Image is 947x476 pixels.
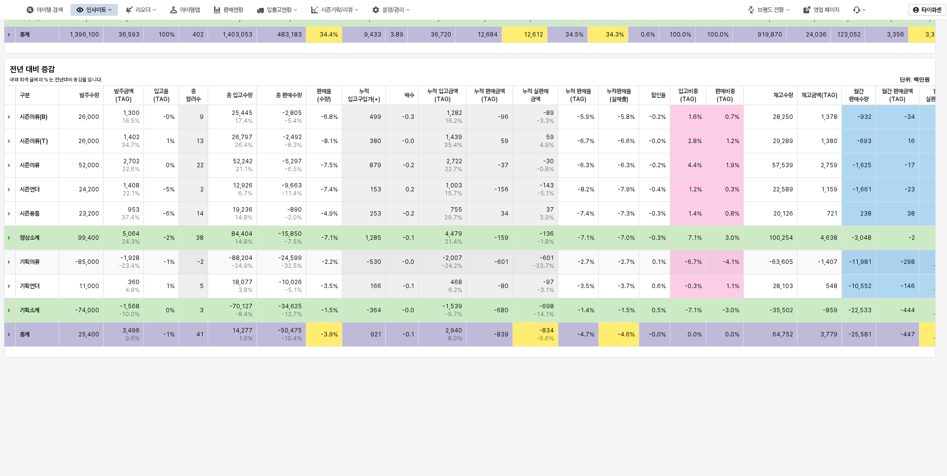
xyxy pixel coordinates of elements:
span: -1,661 [852,185,872,193]
span: 36,720 [431,31,451,38]
span: -7.1% [578,234,594,242]
span: 1,282 [446,109,462,117]
span: 0.7% [725,113,739,121]
span: -2 [909,234,915,242]
p: 타이화셴 [922,6,942,14]
span: 84,404 [231,230,253,238]
span: -5% [163,185,175,193]
div: 인사이트 [86,6,106,13]
span: 1.2% [726,137,739,145]
span: -34 [904,113,915,121]
span: 19,236 [232,206,253,214]
span: 22.1% [123,189,140,197]
span: 입고비중(TAG) [674,87,702,103]
span: -6.3% [577,161,594,169]
span: -96 [498,113,509,121]
span: 153 [370,185,381,193]
span: -136 [540,230,554,238]
div: 행 확장 [4,226,17,250]
span: -0.2 [402,210,414,218]
span: -7.4% [577,210,594,218]
span: 총 입고수량 [226,91,253,99]
span: -2,805 [282,109,302,117]
span: 1,403,053 [222,31,253,38]
span: 34.3% [606,31,624,38]
span: -32.5% [281,262,302,270]
span: 18,077 [232,278,253,286]
span: -33.7% [533,262,554,270]
span: 16.2% [445,117,462,125]
span: 12,684 [477,31,498,38]
span: 402 [192,31,204,38]
span: 3.9% [540,214,554,221]
span: 재고금액(TAG) [801,91,838,99]
div: 판매현황 [208,4,249,16]
div: 행 확장 [4,202,17,225]
span: 26.4% [235,141,253,149]
span: 14.8% [235,214,253,221]
div: 행 확장 [4,274,17,298]
span: 953 [128,206,140,214]
span: 4,638 [820,234,838,242]
span: 1,396,100 [70,31,99,38]
span: -8.3% [285,141,302,149]
p: 아래 회색 글씨의 % 는 전년대비 증감율 입니다. [10,76,623,83]
span: -11,981 [849,258,872,266]
span: -10,026 [279,278,302,286]
span: -601 [540,254,554,262]
span: -1.8% [537,238,554,246]
span: 0.1% [652,258,666,266]
span: 360 [128,278,140,286]
span: 37.4% [121,214,140,221]
span: 20,126 [773,210,793,218]
span: 0.6% [652,282,666,290]
span: -5.1% [537,189,554,197]
span: -6.5% [285,165,302,173]
button: 아이템맵 [164,4,206,16]
span: 12,612 [524,31,543,38]
span: -3.3% [537,117,554,125]
span: 월간 판매수량 [846,87,872,103]
span: 100.0% [707,31,728,38]
span: 24,200 [79,185,99,193]
button: 브랜드 전환 [742,4,796,16]
span: 34.4% [320,31,338,38]
span: 1,378 [821,113,838,121]
span: 1.9% [726,161,739,169]
span: 879 [369,161,381,169]
div: 행 확장 [4,129,17,153]
span: -3.5% [577,282,594,290]
span: -5,297 [282,157,302,165]
button: 입출고현황 [251,4,303,16]
span: 380 [369,137,381,145]
span: -2 [197,258,204,266]
strong: 정상소계 [20,234,39,241]
span: 15.7% [444,189,462,197]
span: -2,007 [442,254,462,262]
strong: 시즌의류 [20,162,39,169]
div: 아이템 검색 [36,6,63,13]
span: 2,759 [821,161,838,169]
span: 253 [370,210,381,218]
span: -88,204 [229,254,253,262]
div: 행 확장 [4,250,17,274]
span: 14.8% [235,238,253,246]
span: -2.0% [285,214,302,221]
span: 16 [908,137,915,145]
span: -0.3% [649,210,666,218]
span: 29.7% [444,214,462,221]
span: -0.0 [402,258,414,266]
span: 29,289 [773,137,793,145]
span: 22,589 [773,185,793,193]
div: 입출고현황 [267,6,291,13]
div: 버그 제보 및 기능 개선 요청 [847,4,872,16]
button: 리오더 [120,4,162,16]
button: 설정/관리 [366,4,416,16]
span: 2,702 [123,157,140,165]
span: 21.4% [445,238,462,246]
span: -89 [543,109,554,117]
span: 483,183 [277,31,302,38]
strong: 총계 [20,31,30,38]
span: 21.1% [236,165,253,173]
